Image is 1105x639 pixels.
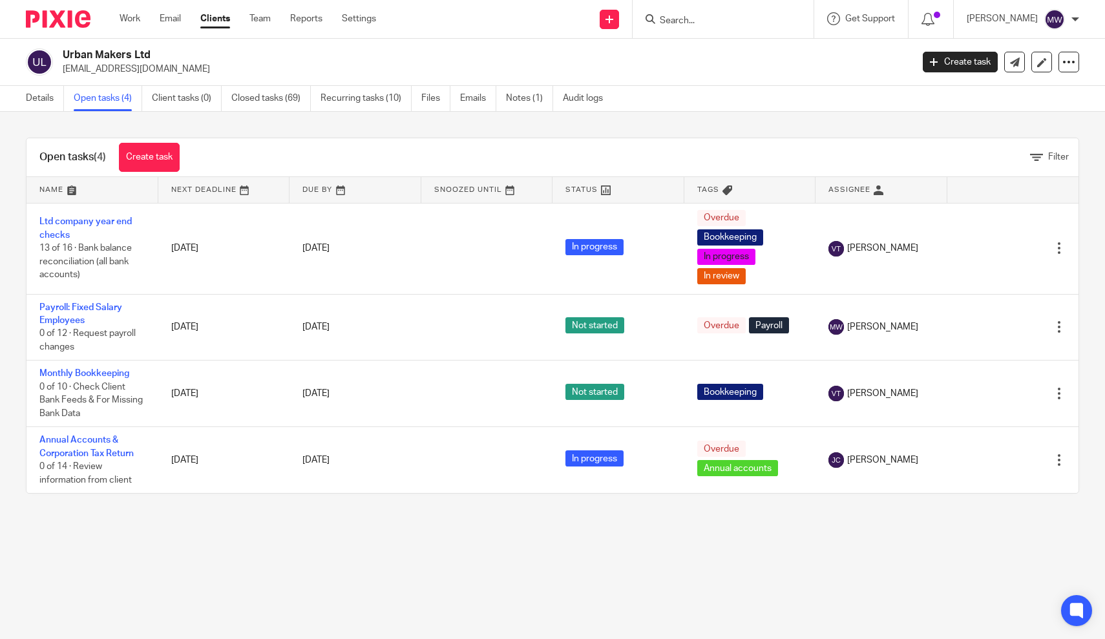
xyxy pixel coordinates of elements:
[302,389,330,398] span: [DATE]
[302,322,330,331] span: [DATE]
[1048,152,1069,162] span: Filter
[249,12,271,25] a: Team
[321,86,412,111] a: Recurring tasks (10)
[74,86,142,111] a: Open tasks (4)
[565,384,624,400] span: Not started
[302,244,330,253] span: [DATE]
[39,369,129,378] a: Monthly Bookkeeping
[828,319,844,335] img: svg%3E
[845,14,895,23] span: Get Support
[506,86,553,111] a: Notes (1)
[749,317,789,333] span: Payroll
[697,186,719,193] span: Tags
[421,86,450,111] a: Files
[847,454,918,466] span: [PERSON_NAME]
[26,10,90,28] img: Pixie
[342,12,376,25] a: Settings
[697,460,778,476] span: Annual accounts
[563,86,613,111] a: Audit logs
[565,450,624,466] span: In progress
[460,86,496,111] a: Emails
[828,452,844,468] img: svg%3E
[847,387,918,400] span: [PERSON_NAME]
[39,217,132,239] a: Ltd company year end checks
[200,12,230,25] a: Clients
[1044,9,1065,30] img: svg%3E
[39,382,143,418] span: 0 of 10 · Check Client Bank Feeds & For Missing Bank Data
[828,241,844,257] img: svg%3E
[158,361,290,427] td: [DATE]
[158,294,290,361] td: [DATE]
[290,12,322,25] a: Reports
[828,386,844,401] img: svg%3E
[119,143,180,172] a: Create task
[158,427,290,493] td: [DATE]
[63,48,735,62] h2: Urban Makers Ltd
[847,320,918,333] span: [PERSON_NAME]
[847,242,918,255] span: [PERSON_NAME]
[302,456,330,465] span: [DATE]
[158,203,290,294] td: [DATE]
[39,244,132,279] span: 13 of 16 · Bank balance reconciliation (all bank accounts)
[565,239,624,255] span: In progress
[152,86,222,111] a: Client tasks (0)
[565,317,624,333] span: Not started
[697,229,763,246] span: Bookkeeping
[39,462,132,485] span: 0 of 14 · Review information from client
[697,441,746,457] span: Overdue
[697,249,755,265] span: In progress
[120,12,140,25] a: Work
[697,317,746,333] span: Overdue
[39,151,106,164] h1: Open tasks
[697,268,746,284] span: In review
[697,384,763,400] span: Bookkeeping
[39,303,122,325] a: Payroll: Fixed Salary Employees
[231,86,311,111] a: Closed tasks (69)
[697,210,746,226] span: Overdue
[434,186,502,193] span: Snoozed Until
[923,52,998,72] a: Create task
[565,186,598,193] span: Status
[63,63,903,76] p: [EMAIL_ADDRESS][DOMAIN_NAME]
[160,12,181,25] a: Email
[94,152,106,162] span: (4)
[967,12,1038,25] p: [PERSON_NAME]
[26,48,53,76] img: svg%3E
[26,86,64,111] a: Details
[39,435,134,457] a: Annual Accounts & Corporation Tax Return
[658,16,775,27] input: Search
[39,329,136,351] span: 0 of 12 · Request payroll changes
